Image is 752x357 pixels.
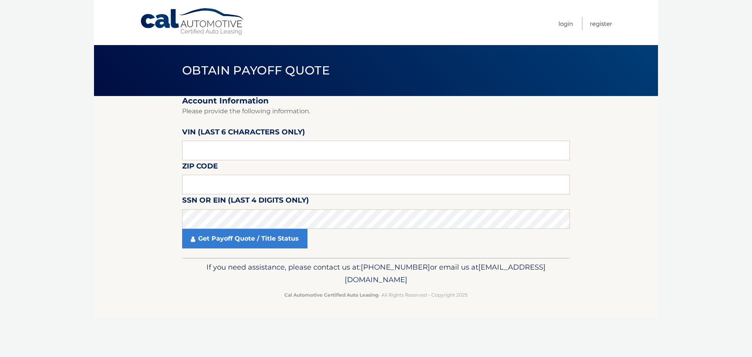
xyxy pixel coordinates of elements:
label: SSN or EIN (last 4 digits only) [182,194,309,209]
p: Please provide the following information. [182,106,570,117]
label: VIN (last 6 characters only) [182,126,305,141]
h2: Account Information [182,96,570,106]
span: [PHONE_NUMBER] [361,263,430,272]
a: Register [590,17,612,30]
strong: Cal Automotive Certified Auto Leasing [284,292,378,298]
a: Cal Automotive [140,8,246,36]
a: Login [559,17,573,30]
p: - All Rights Reserved - Copyright 2025 [187,291,565,299]
p: If you need assistance, please contact us at: or email us at [187,261,565,286]
label: Zip Code [182,160,218,175]
a: Get Payoff Quote / Title Status [182,229,307,248]
span: Obtain Payoff Quote [182,63,330,78]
